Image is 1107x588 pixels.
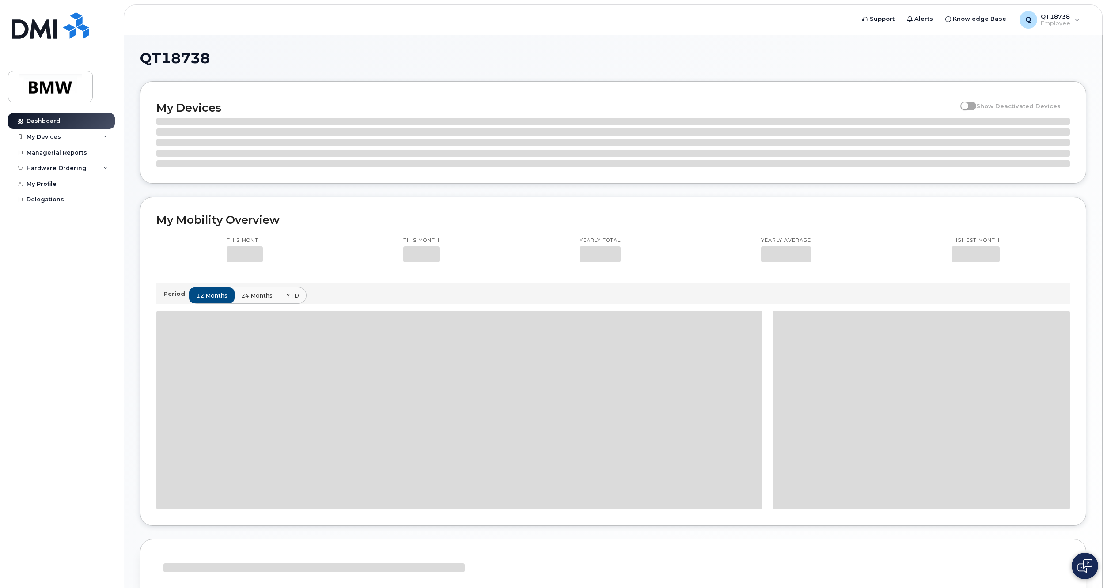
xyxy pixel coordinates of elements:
[1077,559,1092,573] img: Open chat
[140,52,210,65] span: QT18738
[761,237,811,244] p: Yearly average
[156,101,956,114] h2: My Devices
[403,237,440,244] p: This month
[156,213,1070,226] h2: My Mobility Overview
[227,237,263,244] p: This month
[580,237,621,244] p: Yearly total
[952,237,1000,244] p: Highest month
[241,291,273,300] span: 24 months
[976,102,1061,109] span: Show Deactivated Devices
[960,98,967,105] input: Show Deactivated Devices
[286,291,299,300] span: YTD
[163,290,189,298] p: Period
